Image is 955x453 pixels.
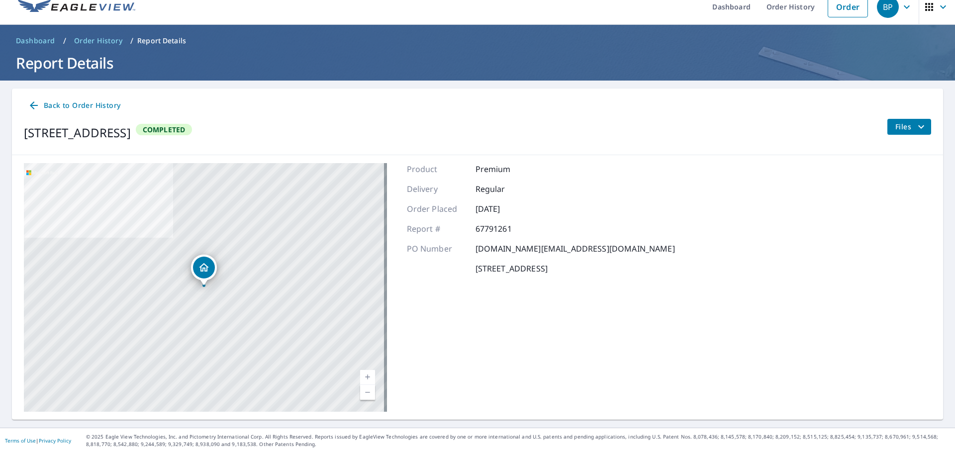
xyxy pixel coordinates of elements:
[39,437,71,444] a: Privacy Policy
[360,370,375,385] a: Current Level 17, Zoom In
[130,35,133,47] li: /
[137,125,191,134] span: Completed
[63,35,66,47] li: /
[12,53,943,73] h1: Report Details
[407,203,467,215] p: Order Placed
[137,36,186,46] p: Report Details
[476,163,535,175] p: Premium
[407,243,467,255] p: PO Number
[86,433,950,448] p: © 2025 Eagle View Technologies, Inc. and Pictometry International Corp. All Rights Reserved. Repo...
[476,263,548,274] p: [STREET_ADDRESS]
[476,243,675,255] p: [DOMAIN_NAME][EMAIL_ADDRESS][DOMAIN_NAME]
[28,99,120,112] span: Back to Order History
[360,385,375,400] a: Current Level 17, Zoom Out
[476,203,535,215] p: [DATE]
[895,121,927,133] span: Files
[74,36,122,46] span: Order History
[24,96,124,115] a: Back to Order History
[887,119,931,135] button: filesDropdownBtn-67791261
[476,223,535,235] p: 67791261
[5,437,36,444] a: Terms of Use
[191,255,217,285] div: Dropped pin, building 1, Residential property, 715 Louis St miamisburg, OH 45432
[24,124,131,142] div: [STREET_ADDRESS]
[5,438,71,444] p: |
[407,183,467,195] p: Delivery
[476,183,535,195] p: Regular
[12,33,943,49] nav: breadcrumb
[16,36,55,46] span: Dashboard
[12,33,59,49] a: Dashboard
[407,163,467,175] p: Product
[70,33,126,49] a: Order History
[407,223,467,235] p: Report #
